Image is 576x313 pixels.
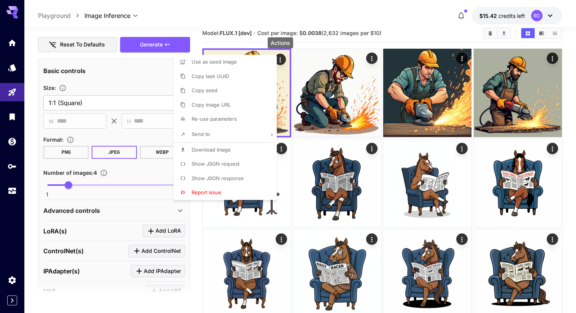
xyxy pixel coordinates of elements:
span: Send to [192,131,210,137]
span: Show JSON response [192,175,244,181]
span: Copy seed [192,87,217,93]
div: Actions [268,37,293,48]
span: Copy task UUID [192,73,229,79]
span: Show JSON request [192,161,240,167]
span: Re-use parameters [192,116,237,122]
span: Report issue [192,189,221,195]
iframe: Chat Widget [538,276,576,313]
span: Copy image URL [192,102,231,108]
span: Use as seed image [192,59,237,65]
span: Download Image [192,147,231,153]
